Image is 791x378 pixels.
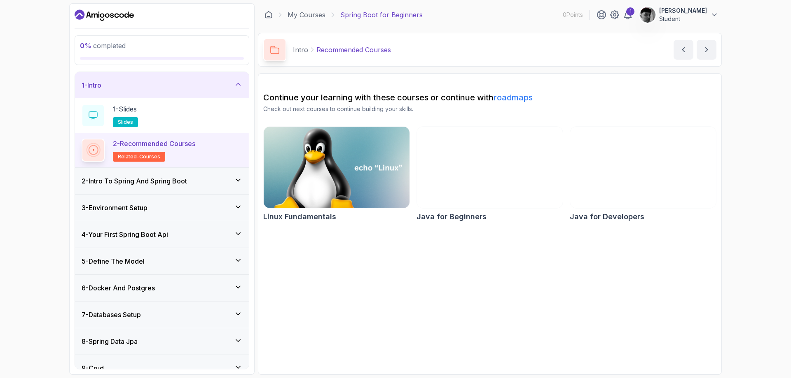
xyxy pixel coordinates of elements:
[82,104,242,127] button: 1-Slidesslides
[75,301,249,328] button: 7-Databases Setup
[82,256,145,266] h3: 5 - Define The Model
[113,139,195,148] p: 2 - Recommended Courses
[82,139,242,162] button: 2-Recommended Coursesrelated-courses
[118,153,160,160] span: related-courses
[659,7,707,15] p: [PERSON_NAME]
[82,336,138,346] h3: 8 - Spring Data Jpa
[697,40,716,60] button: next content
[417,211,487,223] h2: Java for Beginners
[82,283,155,293] h3: 6 - Docker And Postgres
[80,42,91,50] span: 0 %
[340,10,423,20] p: Spring Boot for Beginners
[82,80,101,90] h3: 1 - Intro
[263,92,716,103] h2: Continue your learning with these courses or continue with
[82,363,104,373] h3: 9 - Crud
[264,11,273,19] a: Dashboard
[263,211,336,223] h2: Linux Fundamentals
[316,45,391,55] p: Recommended Courses
[75,328,249,355] button: 8-Spring Data Jpa
[113,104,137,114] p: 1 - Slides
[118,119,133,125] span: slides
[570,211,644,223] h2: Java for Developers
[80,42,126,50] span: completed
[82,203,147,213] h3: 3 - Environment Setup
[659,15,707,23] p: Student
[260,125,413,210] img: Linux Fundamentals card
[75,248,249,274] button: 5-Define The Model
[417,127,563,208] img: Java for Beginners card
[674,40,693,60] button: previous content
[75,168,249,194] button: 2-Intro To Spring And Spring Boot
[570,126,716,223] a: Java for Developers cardJava for Developers
[75,195,249,221] button: 3-Environment Setup
[570,127,716,208] img: Java for Developers card
[75,275,249,301] button: 6-Docker And Postgres
[75,72,249,98] button: 1-Intro
[263,126,410,223] a: Linux Fundamentals cardLinux Fundamentals
[494,93,533,102] a: roadmaps
[623,10,633,20] a: 1
[82,230,168,239] h3: 4 - Your First Spring Boot Api
[82,176,187,186] h3: 2 - Intro To Spring And Spring Boot
[293,45,308,55] p: Intro
[75,221,249,248] button: 4-Your First Spring Boot Api
[626,7,634,16] div: 1
[263,105,716,113] p: Check out next courses to continue building your skills.
[639,7,718,23] button: user profile image[PERSON_NAME]Student
[640,7,655,23] img: user profile image
[563,11,583,19] p: 0 Points
[75,9,134,22] a: Dashboard
[417,126,563,223] a: Java for Beginners cardJava for Beginners
[82,310,141,320] h3: 7 - Databases Setup
[288,10,325,20] a: My Courses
